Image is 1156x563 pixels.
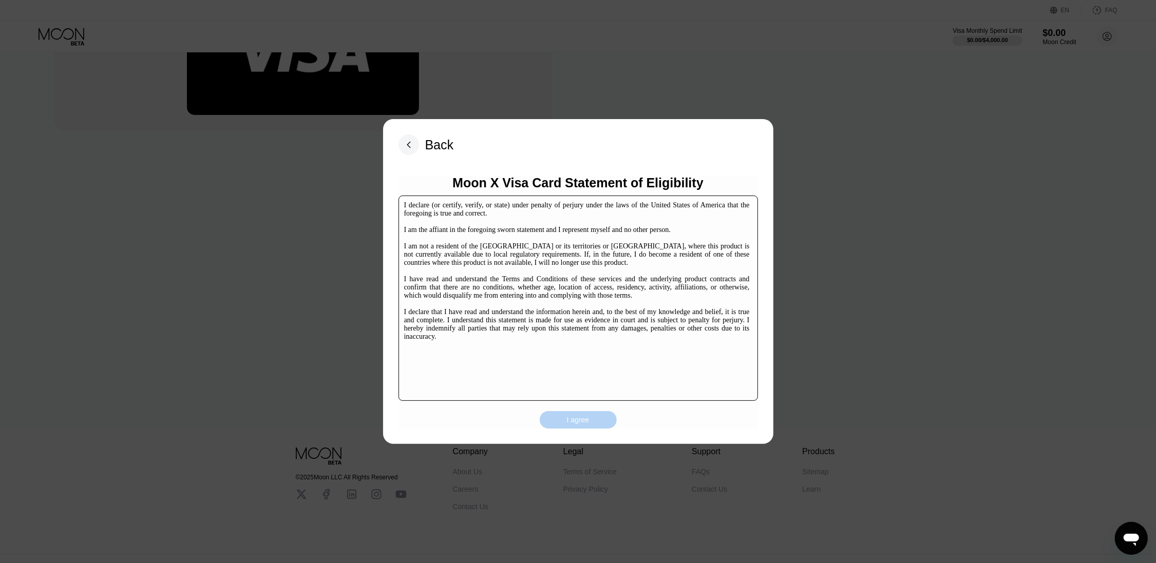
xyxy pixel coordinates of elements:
[540,411,617,429] div: I agree
[567,415,590,424] div: I agree
[425,138,454,152] div: Back
[452,176,704,190] div: Moon X Visa Card Statement of Eligibility
[1115,522,1148,555] iframe: Button to launch messaging window
[399,134,454,155] div: Back
[404,201,750,341] div: I declare (or certify, verify, or state) under penalty of perjury under the laws of the United St...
